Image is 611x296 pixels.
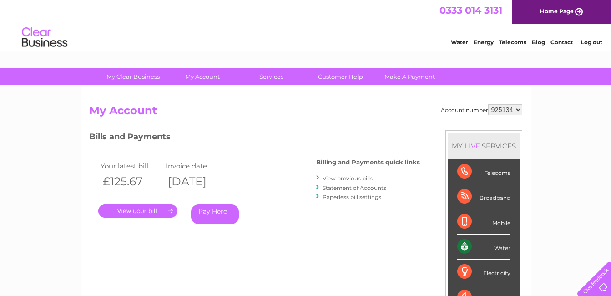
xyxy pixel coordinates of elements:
h2: My Account [89,104,522,122]
a: 0333 014 3131 [439,5,502,16]
img: logo.png [21,24,68,51]
a: Statement of Accounts [323,184,386,191]
td: Your latest bill [98,160,164,172]
h3: Bills and Payments [89,130,420,146]
td: Invoice date [163,160,229,172]
a: View previous bills [323,175,373,182]
a: Telecoms [499,39,526,46]
a: Log out [581,39,602,46]
div: Telecoms [457,159,510,184]
div: LIVE [463,142,482,150]
a: Energy [474,39,494,46]
div: Electricity [457,260,510,285]
div: MY SERVICES [448,133,520,159]
a: Paperless bill settings [323,194,381,200]
a: Contact [550,39,573,46]
a: My Account [165,68,240,85]
div: Clear Business is a trading name of Verastar Limited (registered in [GEOGRAPHIC_DATA] No. 3667643... [91,5,521,44]
a: Make A Payment [372,68,447,85]
div: Account number [441,104,522,115]
a: . [98,204,177,218]
div: Broadband [457,184,510,209]
a: Water [451,39,468,46]
div: Mobile [457,209,510,235]
a: Blog [532,39,545,46]
a: Services [234,68,309,85]
h4: Billing and Payments quick links [316,159,420,166]
a: Customer Help [303,68,378,85]
a: My Clear Business [96,68,171,85]
a: Pay Here [191,204,239,224]
th: [DATE] [163,172,229,191]
th: £125.67 [98,172,164,191]
div: Water [457,235,510,260]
